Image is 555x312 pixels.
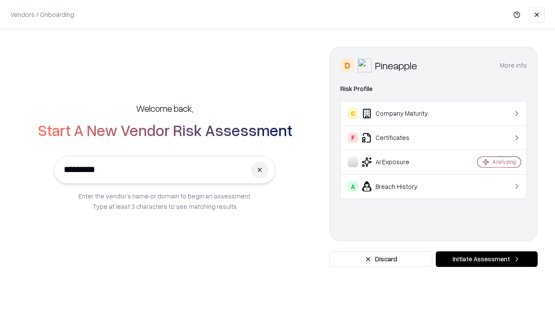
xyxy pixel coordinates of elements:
[348,108,358,119] div: C
[500,58,527,73] button: More info
[348,181,451,192] div: Breach History
[38,121,292,139] h2: Start A New Vendor Risk Assessment
[136,102,193,114] h5: Welcome back,
[340,58,354,72] div: D
[78,191,251,211] p: Enter the vendor’s name or domain to begin an assessment. Type at least 3 characters to see match...
[348,133,358,143] div: F
[348,157,451,167] div: AI Exposure
[348,133,451,143] div: Certificates
[340,84,527,94] div: Risk Profile
[493,158,516,166] div: Analyzing
[330,251,432,267] button: Discard
[348,181,358,192] div: A
[436,251,538,267] button: Initiate Assessment
[10,10,74,19] p: Vendors / Onboarding
[348,108,451,119] div: Company Maturity
[358,58,372,72] img: Pineapple
[375,58,417,72] div: Pineapple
